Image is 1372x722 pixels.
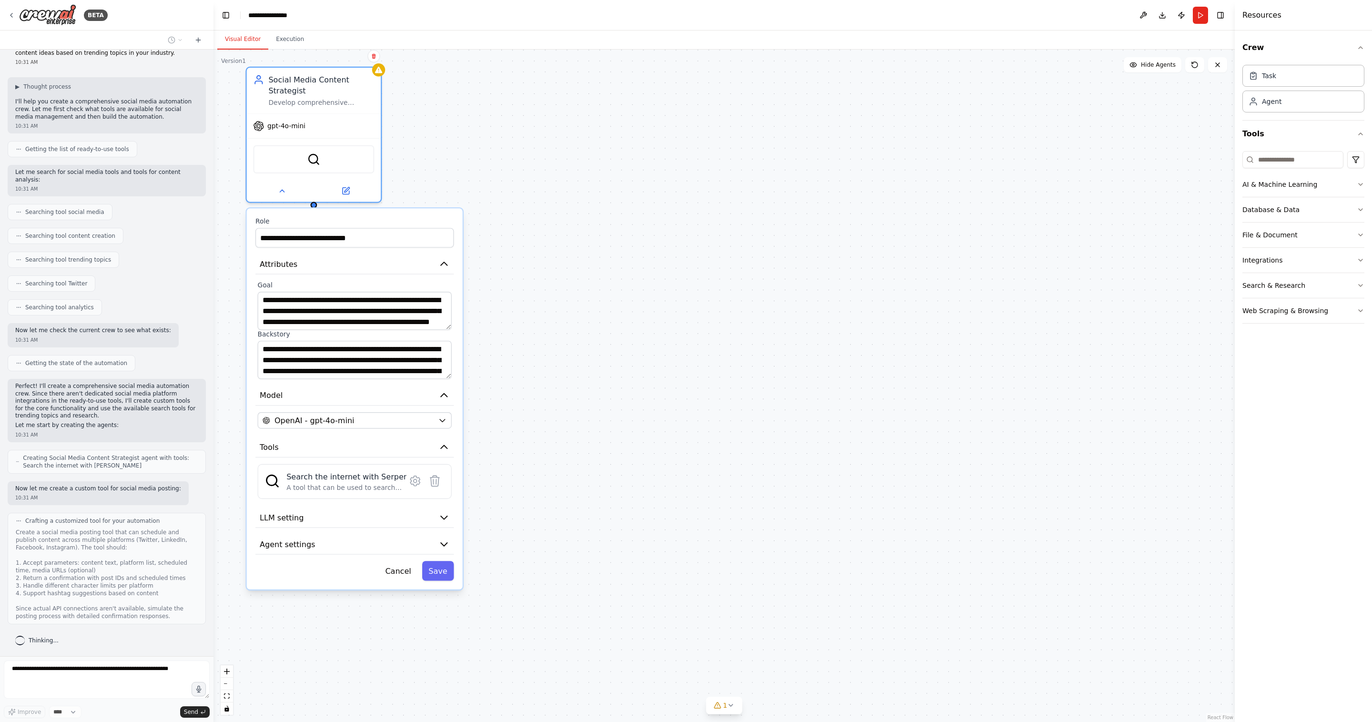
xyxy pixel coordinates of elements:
[184,708,198,716] span: Send
[4,706,45,718] button: Improve
[1242,223,1364,247] button: File & Document
[1242,147,1364,331] div: Tools
[84,10,108,21] div: BETA
[268,74,374,96] div: Social Media Content Strategist
[221,57,246,65] div: Version 1
[1242,121,1364,147] button: Tools
[1242,298,1364,323] button: Web Scraping & Browsing
[23,454,198,469] span: Creating Social Media Content Strategist agent with tools: Search the internet with [PERSON_NAME]
[1208,715,1233,720] a: React Flow attribution
[16,529,198,620] div: Create a social media posting tool that can schedule and publish content across multiple platform...
[1242,34,1364,61] button: Crew
[25,280,87,287] span: Searching tool Twitter
[267,122,305,130] span: gpt-4o-mini
[219,9,233,22] button: Hide left sidebar
[29,637,59,644] span: Thinking...
[260,390,283,401] span: Model
[268,98,374,107] div: Develop comprehensive content strategies for {industry} on social media platforms, identifying tr...
[221,702,233,715] button: toggle interactivity
[258,281,452,289] label: Goal
[15,431,198,438] div: 10:31 AM
[1242,197,1364,222] button: Database & Data
[1141,61,1176,69] span: Hide Agents
[15,336,171,344] div: 10:31 AM
[268,30,312,50] button: Execution
[15,122,198,130] div: 10:31 AM
[217,30,268,50] button: Visual Editor
[192,682,206,696] button: Click to speak your automation idea
[25,359,127,367] span: Getting the state of the automation
[221,690,233,702] button: fit view
[274,415,355,426] span: OpenAI - gpt-4o-mini
[406,471,425,491] button: Configure tool
[15,98,198,121] p: I'll help you create a comprehensive social media automation crew. Let me first check what tools ...
[255,217,454,226] label: Role
[15,422,198,429] p: Let me start by creating the agents:
[18,708,41,716] span: Improve
[264,473,280,488] img: SerperDevTool
[255,386,454,406] button: Model
[221,678,233,690] button: zoom out
[1242,61,1364,120] div: Crew
[1262,97,1281,106] div: Agent
[25,145,129,153] span: Getting the list of ready-to-use tools
[255,254,454,274] button: Attributes
[255,508,454,528] button: LLM setting
[25,304,94,311] span: Searching tool analytics
[260,442,278,453] span: Tools
[258,330,452,338] label: Backstory
[221,665,233,678] button: zoom in
[164,34,187,46] button: Switch to previous chat
[15,83,20,91] span: ▶
[706,697,742,714] button: 1
[258,412,452,428] button: OpenAI - gpt-4o-mini
[367,50,380,62] button: Delete node
[307,153,320,166] img: SerperDevTool
[1242,273,1364,298] button: Search & Research
[15,185,198,193] div: 10:31 AM
[25,232,115,240] span: Searching tool content creation
[286,483,407,492] div: A tool that can be used to search the internet with a search_query. Supports different search typ...
[1242,248,1364,273] button: Integrations
[15,327,171,335] p: Now let me check the current crew to see what exists:
[422,561,454,580] button: Save
[15,169,198,183] p: Let me search for social media tools and tools for content analysis:
[1124,57,1181,72] button: Hide Agents
[15,83,71,91] button: ▶Thought process
[15,494,181,501] div: 10:31 AM
[1242,10,1281,21] h4: Resources
[255,534,454,554] button: Agent settings
[191,34,206,46] button: Start a new chat
[221,665,233,715] div: React Flow controls
[15,485,181,493] p: Now let me create a custom tool for social media posting:
[1242,172,1364,197] button: AI & Machine Learning
[260,258,297,269] span: Attributes
[286,471,407,482] div: Search the internet with Serper
[255,437,454,458] button: Tools
[723,701,727,710] span: 1
[25,517,160,525] span: Crafting a customized tool for your automation
[19,4,76,26] img: Logo
[23,83,71,91] span: Thought process
[379,561,418,580] button: Cancel
[260,512,304,523] span: LLM setting
[15,383,198,420] p: Perfect! I'll create a comprehensive social media automation crew. Since there aren't dedicated s...
[1214,9,1227,22] button: Hide right sidebar
[315,184,376,197] button: Open in side panel
[245,67,382,203] div: Social Media Content StrategistDevelop comprehensive content strategies for {industry} on social ...
[15,59,198,66] div: 10:31 AM
[25,208,104,216] span: Searching tool social media
[425,471,445,491] button: Delete tool
[180,706,210,718] button: Send
[25,256,111,264] span: Searching tool trending topics
[260,539,315,549] span: Agent settings
[248,10,297,20] nav: breadcrumb
[1262,71,1276,81] div: Task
